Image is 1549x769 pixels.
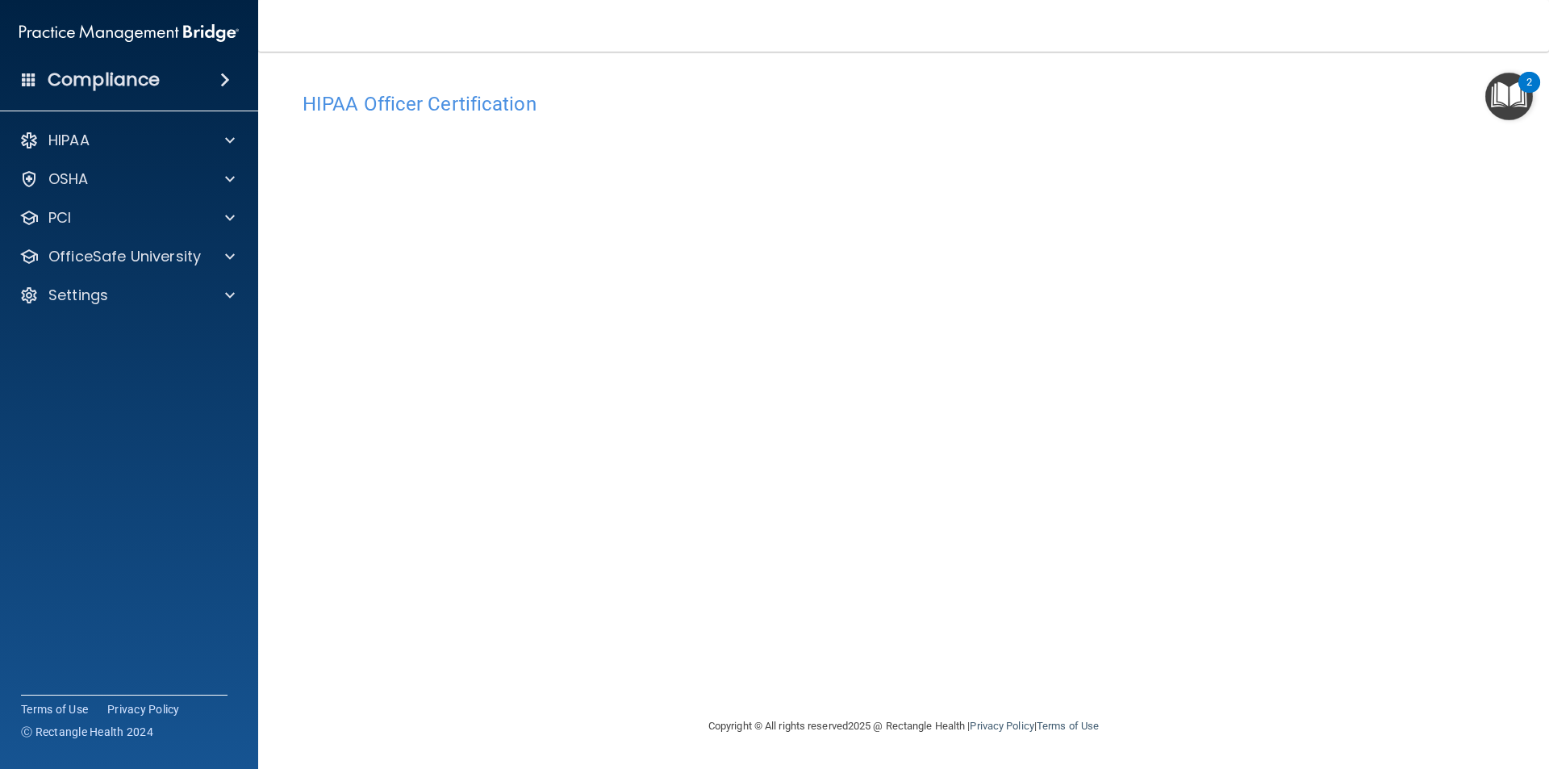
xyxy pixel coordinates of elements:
[303,94,1505,115] h4: HIPAA Officer Certification
[48,286,108,305] p: Settings
[19,208,235,228] a: PCI
[19,17,239,49] img: PMB logo
[19,131,235,150] a: HIPAA
[48,208,71,228] p: PCI
[19,286,235,305] a: Settings
[48,247,201,266] p: OfficeSafe University
[48,69,160,91] h4: Compliance
[1037,720,1099,732] a: Terms of Use
[48,169,89,189] p: OSHA
[303,123,1505,648] iframe: hipaa-training
[19,247,235,266] a: OfficeSafe University
[48,131,90,150] p: HIPAA
[21,701,88,717] a: Terms of Use
[1485,73,1533,120] button: Open Resource Center, 2 new notifications
[19,169,235,189] a: OSHA
[107,701,180,717] a: Privacy Policy
[1270,654,1530,719] iframe: Drift Widget Chat Controller
[21,724,153,740] span: Ⓒ Rectangle Health 2024
[970,720,1033,732] a: Privacy Policy
[609,700,1198,752] div: Copyright © All rights reserved 2025 @ Rectangle Health | |
[1526,82,1532,103] div: 2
